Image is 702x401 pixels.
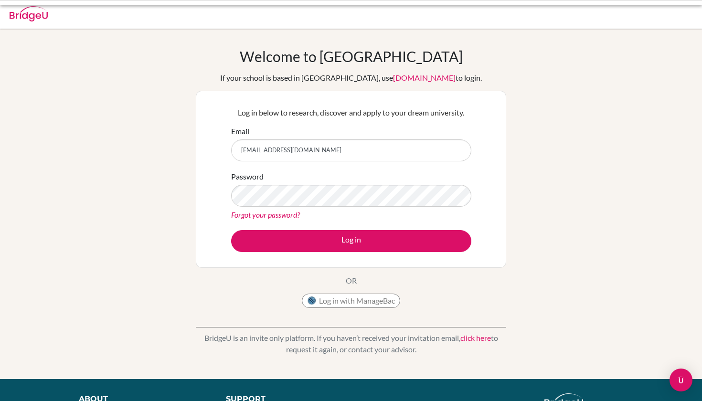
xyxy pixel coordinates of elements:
button: Log in with ManageBac [302,294,400,308]
img: Bridge-U [10,6,48,21]
div: If your school is based in [GEOGRAPHIC_DATA], use to login. [220,72,482,84]
a: [DOMAIN_NAME] [393,73,456,82]
a: click here [460,333,491,342]
label: Password [231,171,264,182]
h1: Welcome to [GEOGRAPHIC_DATA] [240,48,463,65]
p: BridgeU is an invite only platform. If you haven’t received your invitation email, to request it ... [196,332,506,355]
button: Log in [231,230,471,252]
p: Log in below to research, discover and apply to your dream university. [231,107,471,118]
div: Open Intercom Messenger [670,369,692,391]
label: Email [231,126,249,137]
a: Forgot your password? [231,210,300,219]
p: OR [346,275,357,286]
